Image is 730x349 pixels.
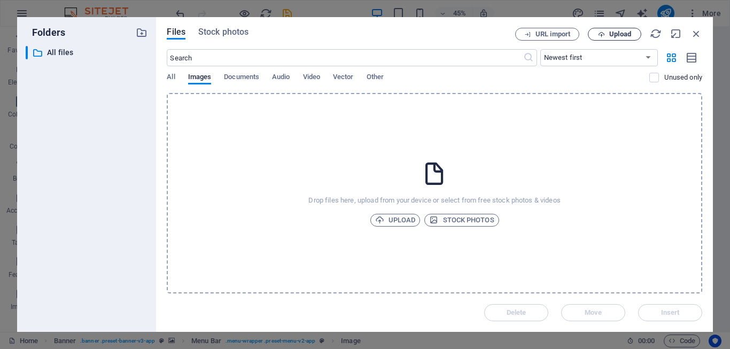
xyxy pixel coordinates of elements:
[303,71,320,86] span: Video
[333,71,354,86] span: Vector
[515,28,579,41] button: URL import
[664,73,702,82] p: Displays only files that are not in use on the website. Files added during this session can still...
[308,196,560,205] p: Drop files here, upload from your device or select from free stock photos & videos
[370,214,421,227] button: Upload
[367,71,384,86] span: Other
[429,214,494,227] span: Stock photos
[424,214,499,227] button: Stock photos
[47,46,128,59] p: All files
[535,31,570,37] span: URL import
[188,71,212,86] span: Images
[588,28,641,41] button: Upload
[272,71,290,86] span: Audio
[26,26,65,40] p: Folders
[375,214,416,227] span: Upload
[26,46,28,59] div: ​
[224,71,259,86] span: Documents
[609,31,631,37] span: Upload
[167,49,523,66] input: Search
[670,28,682,40] i: Minimize
[136,27,147,38] i: Create new folder
[167,71,175,86] span: All
[650,28,662,40] i: Reload
[167,26,185,38] span: Files
[198,26,248,38] span: Stock photos
[690,28,702,40] i: Close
